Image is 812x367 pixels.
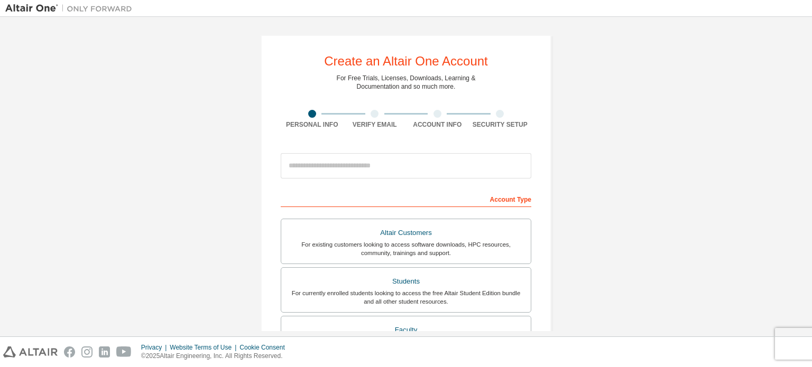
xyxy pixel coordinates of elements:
div: Verify Email [344,120,407,129]
div: Personal Info [281,120,344,129]
img: instagram.svg [81,346,93,357]
img: linkedin.svg [99,346,110,357]
div: Account Type [281,190,531,207]
div: Security Setup [469,120,532,129]
div: Altair Customers [288,225,524,240]
div: For Free Trials, Licenses, Downloads, Learning & Documentation and so much more. [337,74,476,91]
img: youtube.svg [116,346,132,357]
img: Altair One [5,3,137,14]
div: Faculty [288,323,524,337]
p: © 2025 Altair Engineering, Inc. All Rights Reserved. [141,352,291,361]
img: altair_logo.svg [3,346,58,357]
div: For existing customers looking to access software downloads, HPC resources, community, trainings ... [288,240,524,257]
img: facebook.svg [64,346,75,357]
div: Cookie Consent [239,343,291,352]
div: Privacy [141,343,170,352]
div: For currently enrolled students looking to access the free Altair Student Edition bundle and all ... [288,289,524,306]
div: Create an Altair One Account [324,55,488,68]
div: Website Terms of Use [170,343,239,352]
div: Students [288,274,524,289]
div: Account Info [406,120,469,129]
